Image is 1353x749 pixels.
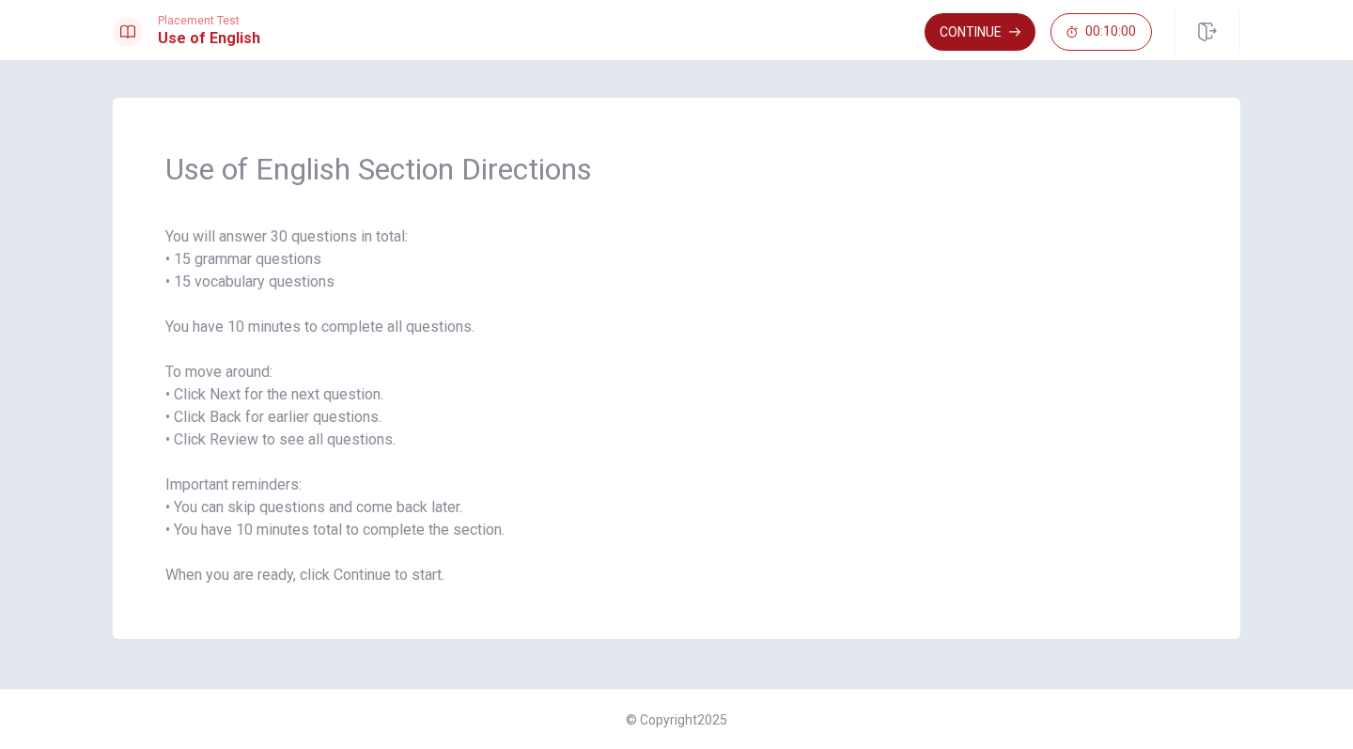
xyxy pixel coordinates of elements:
[158,27,260,50] h1: Use of English
[165,226,1188,586] span: You will answer 30 questions in total: • 15 grammar questions • 15 vocabulary questions You have ...
[626,712,727,727] span: © Copyright 2025
[925,13,1035,51] button: Continue
[1050,13,1152,51] button: 00:10:00
[1085,24,1136,39] span: 00:10:00
[158,14,260,27] span: Placement Test
[165,150,1188,188] span: Use of English Section Directions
